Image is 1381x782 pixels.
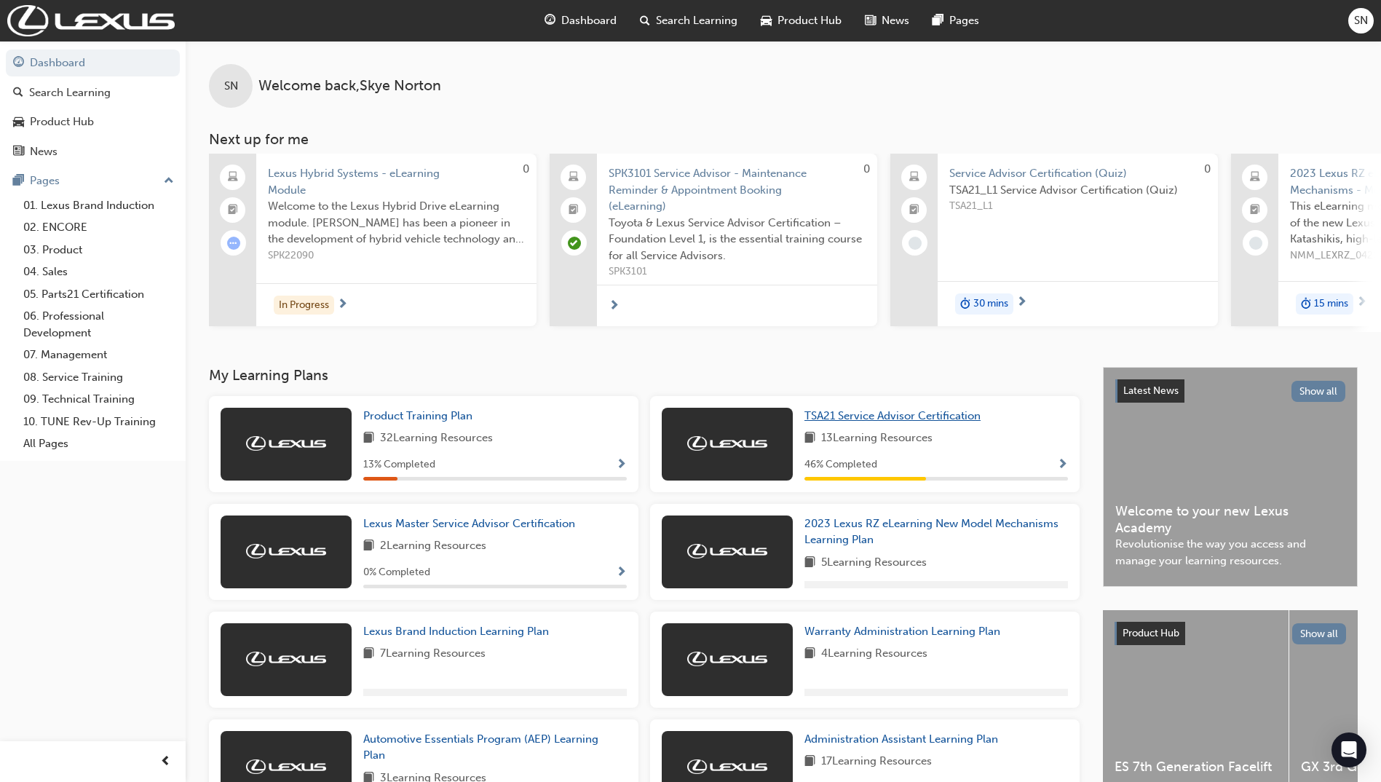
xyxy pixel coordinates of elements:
[380,430,493,448] span: 32 Learning Resources
[1356,296,1367,309] span: next-icon
[6,167,180,194] button: Pages
[1249,237,1262,250] span: learningRecordVerb_NONE-icon
[949,165,1206,182] span: Service Advisor Certification (Quiz)
[363,516,581,532] a: Lexus Master Service Advisor Certification
[363,564,430,581] span: 0 % Completed
[804,430,815,448] span: book-icon
[821,554,927,572] span: 5 Learning Resources
[1016,296,1027,309] span: next-icon
[609,264,866,280] span: SPK3101
[30,143,58,160] div: News
[821,645,927,663] span: 4 Learning Resources
[1250,168,1260,187] span: laptop-icon
[363,732,598,762] span: Automotive Essentials Program (AEP) Learning Plan
[1348,8,1374,33] button: SN
[609,300,620,313] span: next-icon
[227,237,240,250] span: learningRecordVerb_ATTEMPT-icon
[363,408,478,424] a: Product Training Plan
[804,645,815,663] span: book-icon
[17,344,180,366] a: 07. Management
[17,366,180,389] a: 08. Service Training
[13,57,24,70] span: guage-icon
[268,165,525,198] span: Lexus Hybrid Systems - eLearning Module
[363,625,549,638] span: Lexus Brand Induction Learning Plan
[545,12,555,30] span: guage-icon
[777,12,842,29] span: Product Hub
[1057,456,1068,474] button: Show Progress
[523,162,529,175] span: 0
[804,516,1068,548] a: 2023 Lexus RZ eLearning New Model Mechanisms Learning Plan
[363,623,555,640] a: Lexus Brand Induction Learning Plan
[533,6,628,36] a: guage-iconDashboard
[569,201,579,220] span: booktick-icon
[687,436,767,451] img: Trak
[1292,623,1347,644] button: Show all
[17,194,180,217] a: 01. Lexus Brand Induction
[863,162,870,175] span: 0
[164,172,174,191] span: up-icon
[761,12,772,30] span: car-icon
[17,433,180,455] a: All Pages
[569,168,579,187] span: laptop-icon
[246,544,326,558] img: Trak
[1331,732,1366,767] div: Open Intercom Messenger
[29,84,111,101] div: Search Learning
[1103,367,1358,587] a: Latest NewsShow allWelcome to your new Lexus AcademyRevolutionise the way you access and manage y...
[1301,295,1311,314] span: duration-icon
[804,554,815,572] span: book-icon
[804,623,1006,640] a: Warranty Administration Learning Plan
[268,198,525,248] span: Welcome to the Lexus Hybrid Drive eLearning module. [PERSON_NAME] has been a pioneer in the devel...
[7,5,175,36] img: Trak
[363,457,435,473] span: 13 % Completed
[616,566,627,580] span: Show Progress
[268,248,525,264] span: SPK22090
[363,645,374,663] span: book-icon
[821,753,932,771] span: 17 Learning Resources
[909,201,919,220] span: booktick-icon
[13,116,24,129] span: car-icon
[1123,384,1179,397] span: Latest News
[209,367,1080,384] h3: My Learning Plans
[1115,536,1345,569] span: Revolutionise the way you access and manage your learning resources.
[6,47,180,167] button: DashboardSearch LearningProduct HubNews
[568,237,581,250] span: learningRecordVerb_PASS-icon
[30,173,60,189] div: Pages
[921,6,991,36] a: pages-iconPages
[609,165,866,215] span: SPK3101 Service Advisor - Maintenance Reminder & Appointment Booking (eLearning)
[656,12,737,29] span: Search Learning
[1250,201,1260,220] span: booktick-icon
[561,12,617,29] span: Dashboard
[6,79,180,106] a: Search Learning
[909,237,922,250] span: learningRecordVerb_NONE-icon
[258,78,441,95] span: Welcome back , Skye Norton
[949,182,1206,199] span: TSA21_L1 Service Advisor Certification (Quiz)
[17,411,180,433] a: 10. TUNE Rev-Up Training
[17,216,180,239] a: 02. ENCORE
[274,296,334,315] div: In Progress
[909,168,919,187] span: laptop-icon
[628,6,749,36] a: search-iconSearch Learning
[890,154,1218,326] a: 0Service Advisor Certification (Quiz)TSA21_L1 Service Advisor Certification (Quiz)TSA21_L1duratio...
[13,175,24,188] span: pages-icon
[804,731,1004,748] a: Administration Assistant Learning Plan
[30,114,94,130] div: Product Hub
[363,731,627,764] a: Automotive Essentials Program (AEP) Learning Plan
[186,131,1381,148] h3: Next up for me
[1115,759,1277,775] span: ES 7th Generation Facelift
[209,154,537,326] a: 0Lexus Hybrid Systems - eLearning ModuleWelcome to the Lexus Hybrid Drive eLearning module. [PERS...
[13,87,23,100] span: search-icon
[1291,381,1346,402] button: Show all
[640,12,650,30] span: search-icon
[933,12,943,30] span: pages-icon
[1115,622,1346,645] a: Product HubShow all
[1123,627,1179,639] span: Product Hub
[865,12,876,30] span: news-icon
[17,283,180,306] a: 05. Parts21 Certification
[228,168,238,187] span: laptop-icon
[973,296,1008,312] span: 30 mins
[949,198,1206,215] span: TSA21_L1
[228,201,238,220] span: booktick-icon
[1204,162,1211,175] span: 0
[609,215,866,264] span: Toyota & Lexus Service Advisor Certification – Foundation Level 1, is the essential training cour...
